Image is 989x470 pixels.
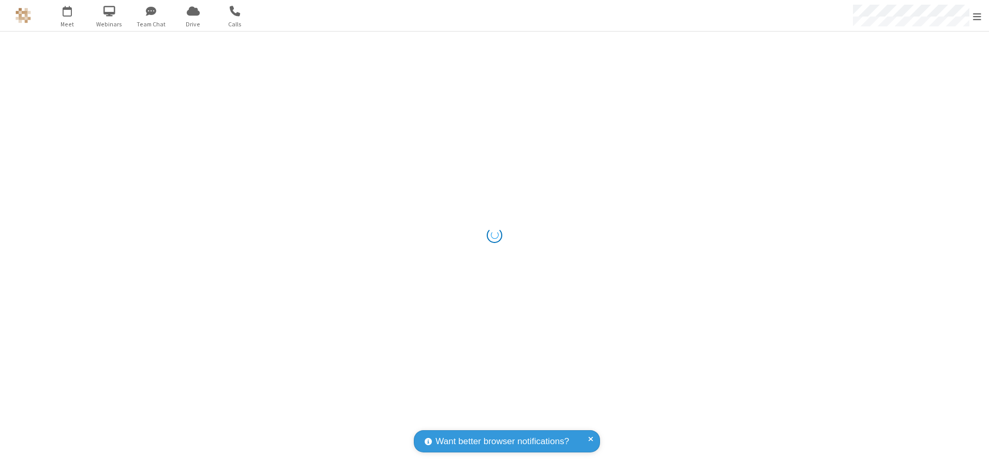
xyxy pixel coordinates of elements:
[174,20,213,29] span: Drive
[436,435,569,448] span: Want better browser notifications?
[216,20,254,29] span: Calls
[16,8,31,23] img: QA Selenium DO NOT DELETE OR CHANGE
[132,20,171,29] span: Team Chat
[90,20,129,29] span: Webinars
[48,20,87,29] span: Meet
